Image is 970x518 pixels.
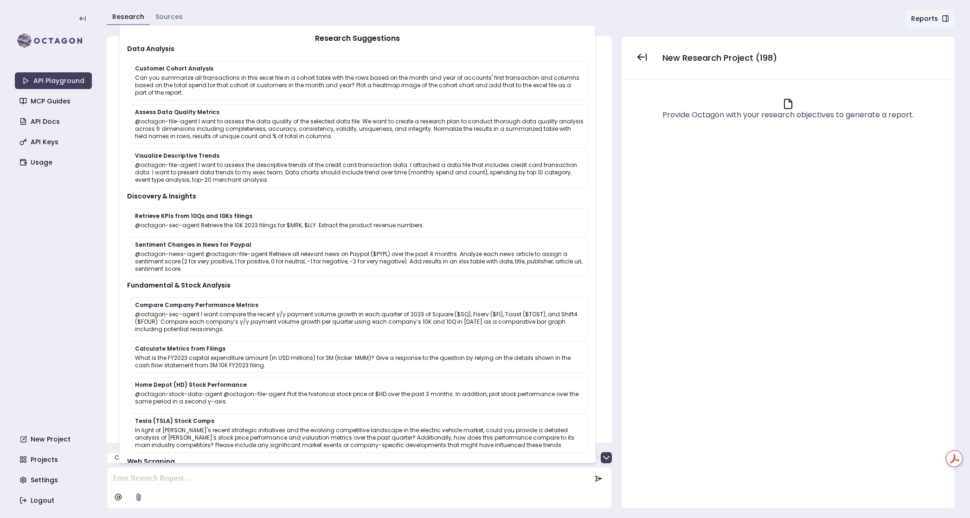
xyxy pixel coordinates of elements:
p: Data Analysis [127,44,588,53]
p: @octagon-news-agent @octagon-file-agent Retrieve all relevant news on Paypal ($PYPL) over the pas... [135,250,584,273]
button: Customer Cohort Analysis [107,452,197,463]
p: Calculate Metrics from Filings [135,345,584,352]
a: Usage [16,154,93,171]
a: API Keys [16,134,93,150]
p: Web Scraping [127,457,588,466]
p: Home Depot (HD) Stock Performance [135,381,584,389]
p: Customer Cohort Analysis [135,65,584,72]
p: Compare Company Performance Metrics [135,301,584,309]
a: Research [112,12,144,21]
p: @octagon-sec-agent Retrieve the 10K 2023 filings for $MRK, $LLY. Extract the product revenue numb... [135,222,584,229]
p: Fundamental & Stock Analysis [127,281,588,290]
a: Projects [16,451,93,468]
a: New Project [16,431,93,448]
a: Sources [155,12,183,21]
p: @octagon-stock-data-agent @octagon-file-agent Plot the historical stock price of $HD over the pas... [135,390,584,405]
a: API Docs [16,113,93,130]
p: Sentiment Changes in News for Paypal [135,241,584,249]
a: API Playground [15,72,92,89]
p: Can you summarize all transactions in this excel file in a cohort table with the rows based on th... [135,74,584,96]
div: Provide Octagon with your research objectives to generate a report. [662,109,914,121]
p: Retrieve KPIs from 10Qs and 10Ks filings [135,212,584,220]
p: Discovery & Insights [127,192,588,201]
img: logo-rect-yK7x_WSZ.svg [15,32,92,50]
p: @octagon-sec-agent I want compare the recent y/y payment volume growth in each quarter of 2023 of... [135,311,584,333]
p: What is the FY2023 capital expenditure amount (in USD millions) for 3M (ticker: MMM)? Give a resp... [135,354,584,369]
a: MCP Guides [16,93,93,109]
a: Settings [16,472,93,488]
p: @octagon-file-agent I want to assess the data quality of the selected data file. We want to creat... [135,118,584,140]
p: Tesla (TSLA) Stock Comps [135,417,584,425]
a: Logout [16,492,93,509]
p: @octagon-file-agent I want to assess the descriptive trends of the credit card transaction data. ... [135,161,584,184]
p: Research Suggestions [127,33,588,44]
p: Visualize Descriptive Trends [135,152,584,160]
button: New Research Project (198) [655,48,784,68]
p: Assess Data Quality Metrics [135,109,584,116]
button: Reports [905,9,955,28]
p: In light of [PERSON_NAME]'s recent strategic initiatives and the evolving competitive landscape i... [135,427,584,449]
